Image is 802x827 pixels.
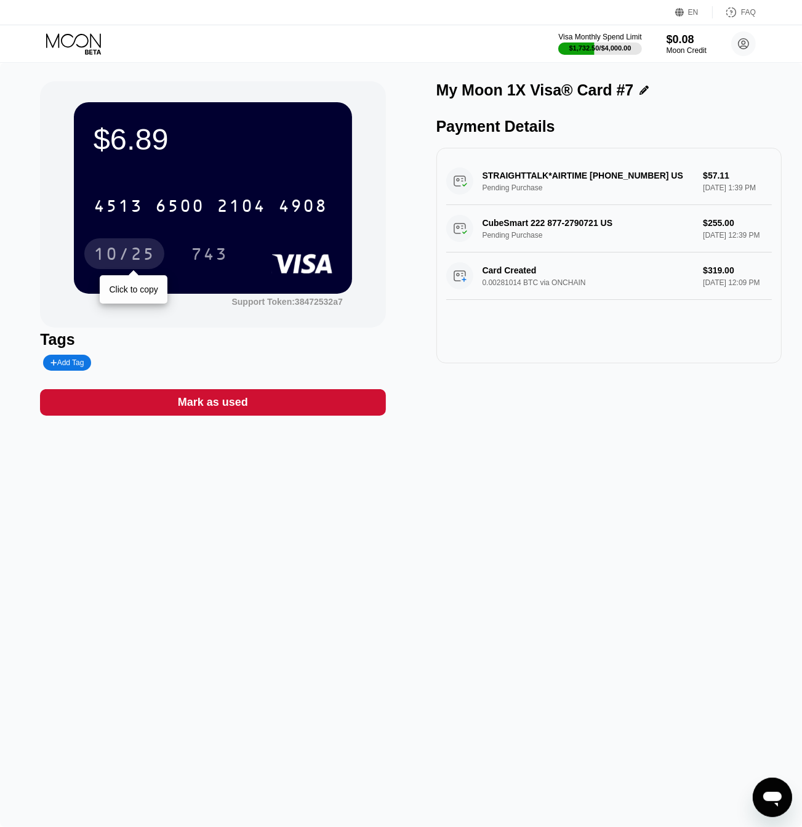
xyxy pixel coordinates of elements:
[667,46,707,55] div: Moon Credit
[109,284,158,294] div: Click to copy
[713,6,756,18] div: FAQ
[436,118,782,135] div: Payment Details
[40,331,385,349] div: Tags
[94,246,155,265] div: 10/25
[40,389,385,416] div: Mark as used
[688,8,699,17] div: EN
[753,778,792,817] iframe: Button to launch messaging window
[667,33,707,55] div: $0.08Moon Credit
[436,81,634,99] div: My Moon 1X Visa® Card #7
[50,358,84,367] div: Add Tag
[191,246,228,265] div: 743
[94,198,143,217] div: 4513
[84,238,164,269] div: 10/25
[558,33,641,55] div: Visa Monthly Spend Limit$1,732.50/$4,000.00
[667,33,707,46] div: $0.08
[182,238,237,269] div: 743
[155,198,204,217] div: 6500
[558,33,641,41] div: Visa Monthly Spend Limit
[278,198,327,217] div: 4908
[217,198,266,217] div: 2104
[232,297,343,307] div: Support Token: 38472532a7
[178,395,248,409] div: Mark as used
[569,44,632,52] div: $1,732.50 / $4,000.00
[675,6,713,18] div: EN
[741,8,756,17] div: FAQ
[94,122,332,156] div: $6.89
[43,355,91,371] div: Add Tag
[232,297,343,307] div: Support Token:38472532a7
[86,190,335,221] div: 4513650021044908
